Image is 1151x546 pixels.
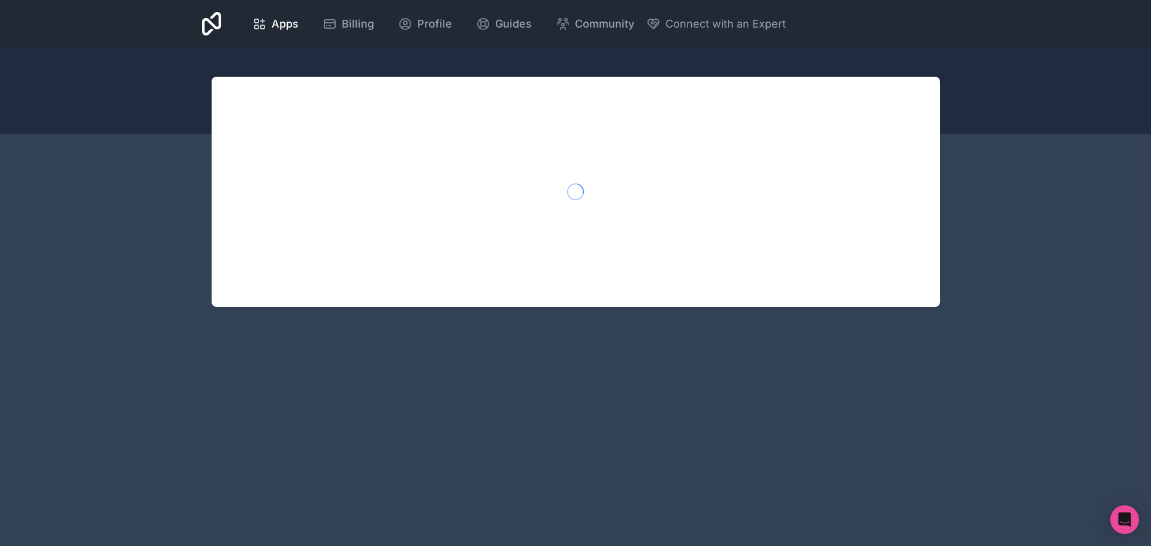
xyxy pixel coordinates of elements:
button: Connect with an Expert [646,16,786,32]
span: Community [575,16,634,32]
span: Apps [272,16,299,32]
a: Apps [243,11,308,37]
a: Billing [313,11,384,37]
span: Guides [495,16,532,32]
span: Billing [342,16,374,32]
div: Open Intercom Messenger [1110,505,1139,534]
a: Profile [388,11,462,37]
a: Guides [466,11,541,37]
a: Community [546,11,644,37]
span: Connect with an Expert [665,16,786,32]
span: Profile [417,16,452,32]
